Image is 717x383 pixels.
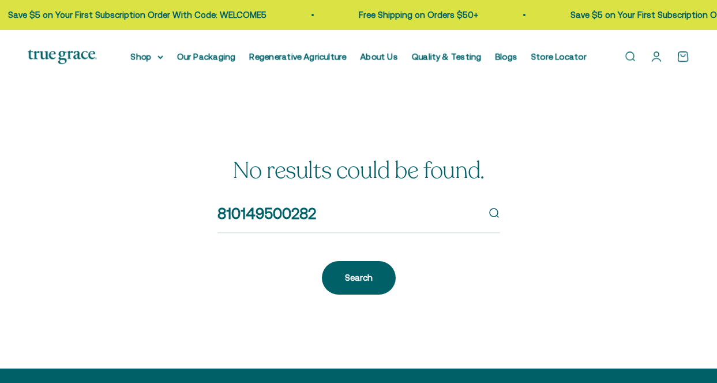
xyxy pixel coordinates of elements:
[412,51,482,61] a: Quality & Testing
[232,158,485,183] h1: No results could be found.
[177,51,236,61] a: Our Packaging
[345,271,373,285] div: Search
[531,51,587,61] a: Store Locator
[322,261,396,295] button: Search
[495,51,517,61] a: Blogs
[131,50,163,64] summary: Shop
[318,10,437,20] a: Free Shipping on Orders $50+
[250,51,347,61] a: Regenerative Agriculture
[361,51,398,61] a: About Us
[217,202,478,226] input: Search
